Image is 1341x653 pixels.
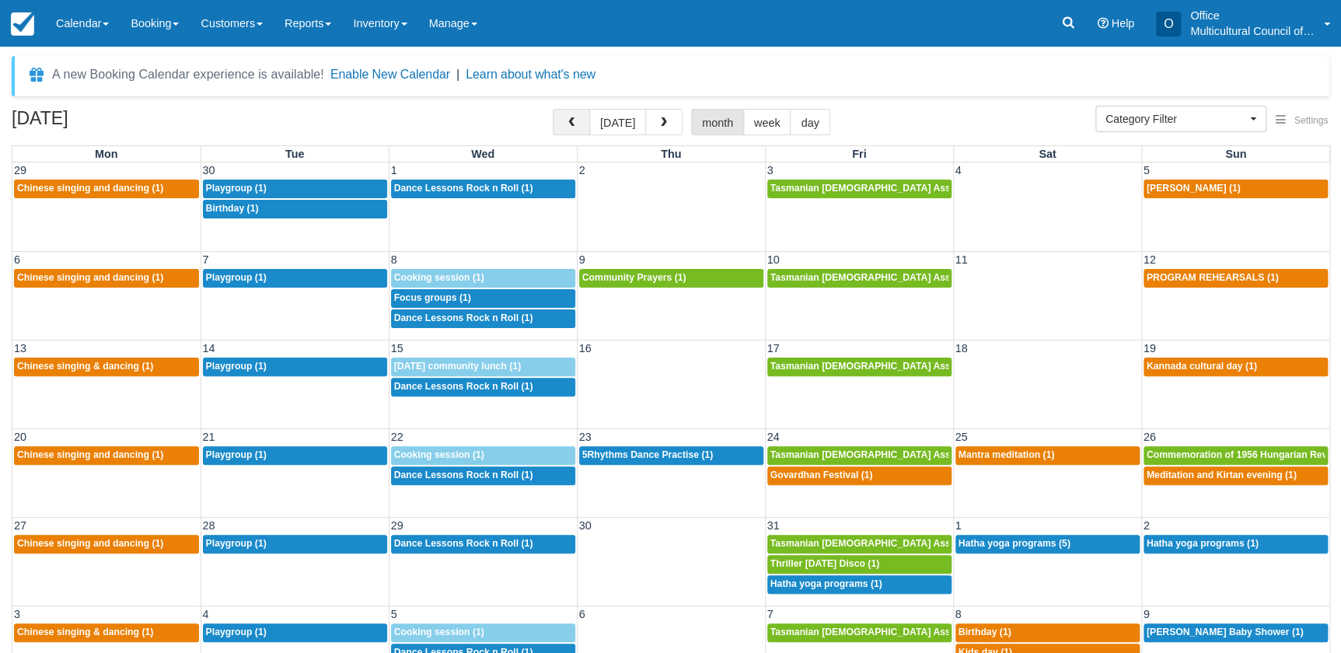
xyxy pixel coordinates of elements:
span: 28 [201,519,217,532]
a: Cooking session (1) [391,269,575,288]
span: 1 [954,519,963,532]
span: Mantra meditation (1) [959,449,1055,460]
button: Enable New Calendar [330,67,450,82]
a: Thriller [DATE] Disco (1) [767,555,952,574]
span: Dance Lessons Rock n Roll (1) [394,381,533,392]
span: 29 [389,519,405,532]
span: Fri [852,148,866,160]
a: Govardhan Festival (1) [767,466,952,485]
span: 29 [12,164,28,176]
span: 3 [12,608,22,620]
a: Cooking session (1) [391,623,575,642]
span: Focus groups (1) [394,292,471,303]
button: day [790,109,829,135]
span: 13 [12,342,28,354]
span: 3 [766,164,775,176]
span: 18 [954,342,969,354]
span: Playgroup (1) [206,272,267,283]
span: Birthday (1) [206,203,259,214]
span: Dance Lessons Rock n Roll (1) [394,313,533,323]
span: 30 [201,164,217,176]
span: Govardhan Festival (1) [770,470,873,480]
a: [PERSON_NAME] (1) [1144,180,1329,198]
a: Birthday (1) [955,623,1140,642]
a: Playgroup (1) [203,358,387,376]
span: Sat [1039,148,1056,160]
span: Wed [471,148,494,160]
span: Hatha yoga programs (1) [770,578,882,589]
span: 26 [1142,431,1158,443]
span: 14 [201,342,217,354]
span: Playgroup (1) [206,538,267,549]
span: 5 [1142,164,1151,176]
a: Dance Lessons Rock n Roll (1) [391,535,575,553]
h2: [DATE] [12,109,208,138]
span: 8 [954,608,963,620]
span: Community Prayers (1) [582,272,686,283]
span: Chinese singing and dancing (1) [17,449,163,460]
a: Hatha yoga programs (5) [955,535,1140,553]
span: PROGRAM REHEARSALS (1) [1147,272,1279,283]
span: Cooking session (1) [394,449,484,460]
button: week [743,109,791,135]
span: 16 [578,342,593,354]
a: Playgroup (1) [203,623,387,642]
span: 24 [766,431,781,443]
a: Meditation and Kirtan evening (1) [1144,466,1329,485]
span: [DATE] community lunch (1) [394,361,522,372]
a: Chinese singing and dancing (1) [14,180,199,198]
a: Focus groups (1) [391,289,575,308]
span: 21 [201,431,217,443]
a: [DATE] community lunch (1) [391,358,575,376]
span: Tasmanian [DEMOGRAPHIC_DATA] Association -Weekly Praying (1) [770,449,1077,460]
a: Tasmanian [DEMOGRAPHIC_DATA] Association -Weekly Praying (1) [767,446,952,465]
a: Tasmanian [DEMOGRAPHIC_DATA] Association -Weekly Praying (1) [767,535,952,553]
span: Tasmanian [DEMOGRAPHIC_DATA] Association -Weekly Praying (1) [770,183,1077,194]
a: Chinese singing and dancing (1) [14,446,199,465]
a: Dance Lessons Rock n Roll (1) [391,309,575,328]
a: Playgroup (1) [203,535,387,553]
span: 30 [578,519,593,532]
span: 6 [578,608,587,620]
span: Thu [661,148,681,160]
a: Chinese singing & dancing (1) [14,358,199,376]
img: checkfront-main-nav-mini-logo.png [11,12,34,36]
span: Chinese singing & dancing (1) [17,627,153,637]
a: Dance Lessons Rock n Roll (1) [391,378,575,396]
a: Chinese singing and dancing (1) [14,269,199,288]
a: Learn about what's new [466,68,595,81]
span: 2 [578,164,587,176]
span: Kannada cultural day (1) [1147,361,1257,372]
span: Dance Lessons Rock n Roll (1) [394,183,533,194]
span: 4 [954,164,963,176]
span: 7 [766,608,775,620]
span: [PERSON_NAME] Baby Shower (1) [1147,627,1304,637]
a: Hatha yoga programs (1) [767,575,952,594]
span: Cooking session (1) [394,272,484,283]
span: 9 [1142,608,1151,620]
a: Mantra meditation (1) [955,446,1140,465]
span: 22 [389,431,405,443]
span: Chinese singing and dancing (1) [17,272,163,283]
span: Tasmanian [DEMOGRAPHIC_DATA] Association -Weekly Praying (1) [770,272,1077,283]
span: 8 [389,253,399,266]
span: | [456,68,459,81]
span: 10 [766,253,781,266]
span: 15 [389,342,405,354]
span: Chinese singing and dancing (1) [17,538,163,549]
a: Chinese singing & dancing (1) [14,623,199,642]
span: Tue [285,148,305,160]
p: Multicultural Council of [GEOGRAPHIC_DATA] [1190,23,1315,39]
a: Playgroup (1) [203,180,387,198]
p: Office [1190,8,1315,23]
span: [PERSON_NAME] (1) [1147,183,1241,194]
button: [DATE] [589,109,646,135]
span: 11 [954,253,969,266]
span: 2 [1142,519,1151,532]
span: Cooking session (1) [394,627,484,637]
span: Tasmanian [DEMOGRAPHIC_DATA] Association -Weekly Praying (1) [770,538,1077,549]
span: 9 [578,253,587,266]
span: 25 [954,431,969,443]
span: 31 [766,519,781,532]
a: Hatha yoga programs (1) [1144,535,1329,553]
